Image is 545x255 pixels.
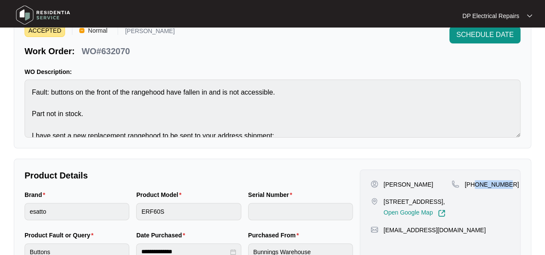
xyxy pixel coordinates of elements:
img: dropdown arrow [527,14,532,18]
p: WO Description: [25,68,520,76]
p: [EMAIL_ADDRESS][DOMAIN_NAME] [383,226,486,234]
button: SCHEDULE DATE [449,26,520,43]
span: ACCEPTED [25,24,65,37]
span: SCHEDULE DATE [456,30,514,40]
img: map-pin [371,197,378,205]
span: Normal [84,24,111,37]
label: Product Fault or Query [25,231,97,240]
img: map-pin [371,226,378,233]
label: Purchased From [248,231,302,240]
p: Product Details [25,169,353,181]
img: map-pin [452,180,459,188]
textarea: Fault: buttons on the front of the rangehood have fallen in and is not accessible. Part not in st... [25,80,520,138]
label: Product Model [136,190,185,199]
p: [STREET_ADDRESS], [383,197,445,206]
input: Brand [25,203,129,220]
input: Product Model [136,203,241,220]
label: Date Purchased [136,231,188,240]
a: Open Google Map [383,209,445,217]
input: Serial Number [248,203,353,220]
img: user-pin [371,180,378,188]
p: DP Electrical Repairs [462,12,519,20]
label: Brand [25,190,49,199]
label: Serial Number [248,190,296,199]
img: Link-External [438,209,445,217]
p: [PHONE_NUMBER] [464,180,519,189]
p: [PERSON_NAME] [383,180,433,189]
img: residentia service logo [13,2,73,28]
p: [PERSON_NAME] [125,28,174,37]
img: Vercel Logo [79,28,84,33]
p: WO#632070 [81,45,130,57]
p: Work Order: [25,45,75,57]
